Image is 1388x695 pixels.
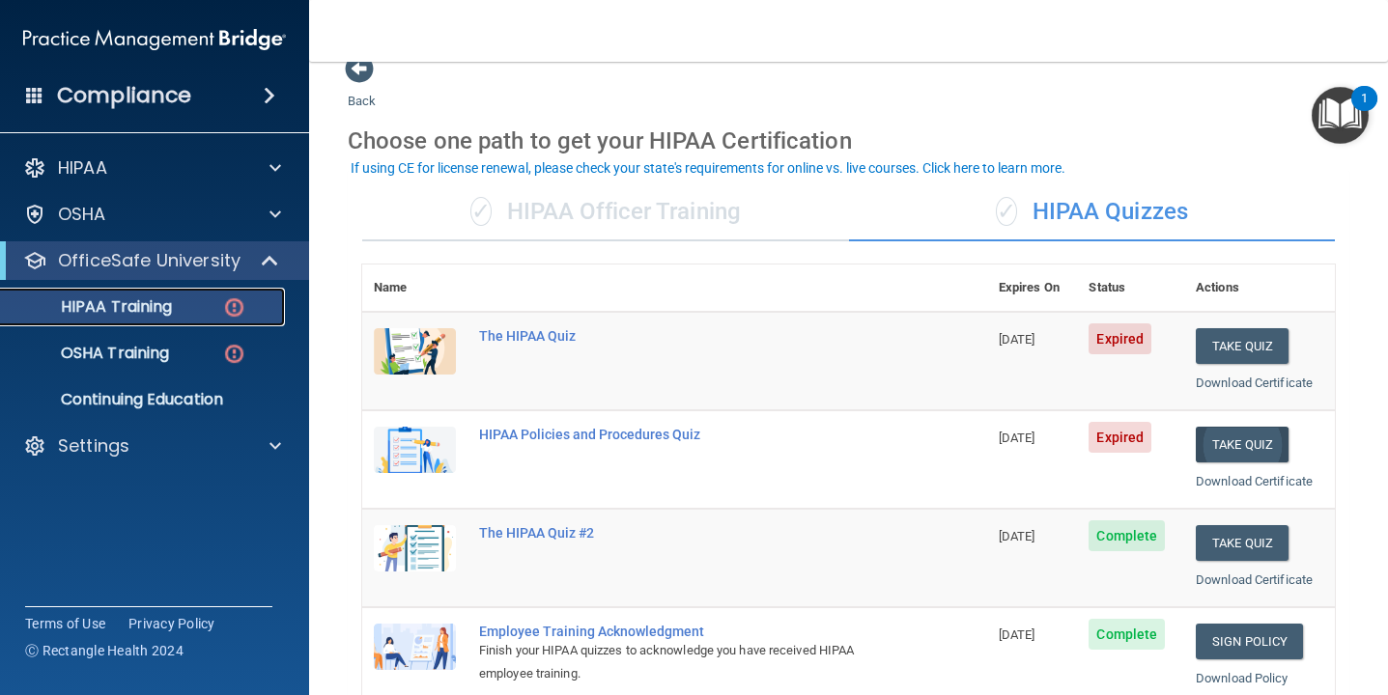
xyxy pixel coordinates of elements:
[470,197,492,226] span: ✓
[58,156,107,180] p: HIPAA
[128,614,215,633] a: Privacy Policy
[222,342,246,366] img: danger-circle.6113f641.png
[1196,525,1289,561] button: Take Quiz
[348,70,376,108] a: Back
[1196,572,1313,587] a: Download Certificate
[23,20,286,59] img: PMB logo
[1312,87,1369,144] button: Open Resource Center, 1 new notification
[1196,671,1289,685] a: Download Policy
[849,183,1336,241] div: HIPAA Quizzes
[987,264,1078,312] th: Expires On
[13,297,172,317] p: HIPAA Training
[23,249,280,272] a: OfficeSafe University
[1361,98,1368,124] div: 1
[479,639,891,685] div: Finish your HIPAA quizzes to acknowledge you have received HIPAA employee training.
[23,203,281,226] a: OSHA
[222,295,246,320] img: danger-circle.6113f641.png
[57,82,191,109] h4: Compliance
[1089,619,1165,650] span: Complete
[996,197,1017,226] span: ✓
[479,624,891,639] div: Employee Training Acknowledgment
[13,390,276,409] p: Continuing Education
[13,344,169,363] p: OSHA Training
[348,113,1349,169] div: Choose one path to get your HIPAA Certification
[1077,264,1184,312] th: Status
[351,161,1065,175] div: If using CE for license renewal, please check your state's requirements for online vs. live cours...
[1089,422,1151,453] span: Expired
[348,158,1068,178] button: If using CE for license renewal, please check your state's requirements for online vs. live cours...
[23,434,281,458] a: Settings
[999,431,1035,445] span: [DATE]
[1184,264,1335,312] th: Actions
[25,614,105,633] a: Terms of Use
[999,332,1035,347] span: [DATE]
[362,183,849,241] div: HIPAA Officer Training
[1196,375,1313,390] a: Download Certificate
[999,529,1035,543] span: [DATE]
[1196,624,1303,659] a: Sign Policy
[58,203,106,226] p: OSHA
[1196,474,1313,488] a: Download Certificate
[999,627,1035,642] span: [DATE]
[25,641,184,660] span: Ⓒ Rectangle Health 2024
[23,156,281,180] a: HIPAA
[1089,520,1165,551] span: Complete
[479,525,891,541] div: The HIPAA Quiz #2
[1196,427,1289,462] button: Take Quiz
[362,264,467,312] th: Name
[479,427,891,442] div: HIPAA Policies and Procedures Quiz
[58,249,241,272] p: OfficeSafe University
[58,434,129,458] p: Settings
[1196,328,1289,364] button: Take Quiz
[479,328,891,344] div: The HIPAA Quiz
[1089,323,1151,354] span: Expired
